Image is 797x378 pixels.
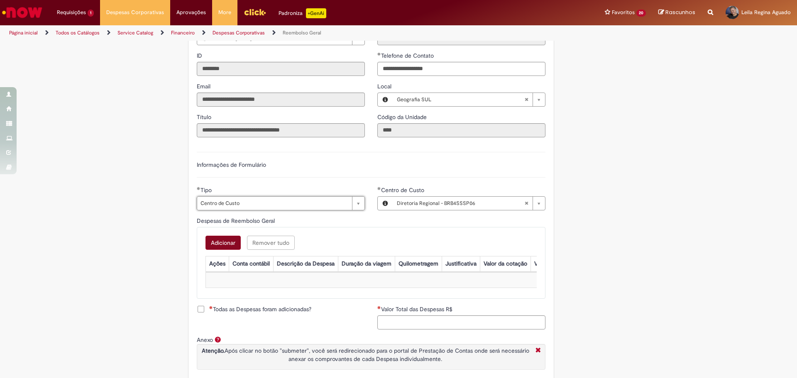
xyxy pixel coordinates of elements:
[88,10,94,17] span: 1
[57,8,86,17] span: Requisições
[273,256,338,271] th: Descrição da Despesa
[229,256,273,271] th: Conta contábil
[218,8,231,17] span: More
[202,347,225,354] strong: Atenção.
[397,197,524,210] span: Diretoria Regional - BRB4SSSP06
[393,93,545,106] a: Geografia SULLimpar campo Local
[395,256,442,271] th: Quilometragem
[378,93,393,106] button: Local, Visualizar este registro Geografia SUL
[197,51,204,60] label: Somente leitura - ID
[377,187,381,190] span: Obrigatório Preenchido
[200,197,348,210] span: Centro de Custo
[533,346,543,355] i: Fechar More information Por anexo
[665,8,695,16] span: Rascunhos
[381,186,426,194] span: Centro de Custo
[381,52,435,59] span: Telefone de Contato
[381,305,454,313] span: Valor Total das Despesas R$
[244,6,266,18] img: click_logo_yellow_360x200.png
[197,93,365,107] input: Email
[378,197,393,210] button: Centro de Custo, Visualizar este registro Diretoria Regional - BRB4SSSP06
[197,83,212,90] span: Somente leitura - Email
[658,9,695,17] a: Rascunhos
[9,29,38,36] a: Página inicial
[205,256,229,271] th: Ações
[741,9,791,16] span: Leila Regina Aguado
[377,315,545,329] input: Valor Total das Despesas R$
[520,93,533,106] abbr: Limpar campo Local
[442,256,480,271] th: Justificativa
[197,113,213,121] label: Somente leitura - Título
[205,236,241,250] button: Add a row for Despesas de Reembolso Geral
[209,306,213,309] span: Necessários
[199,346,531,363] p: Após clicar no botão "submeter", você será redirecionado para o portal de Prestação de Contas ond...
[377,52,381,56] span: Obrigatório Preenchido
[106,8,164,17] span: Despesas Corporativas
[377,113,428,121] label: Somente leitura - Código da Unidade
[197,217,276,224] span: Despesas de Reembolso Geral
[6,25,525,41] ul: Trilhas de página
[197,123,365,137] input: Título
[197,62,365,76] input: ID
[393,197,545,210] a: Diretoria Regional - BRB4SSSP06Limpar campo Centro de Custo
[213,29,265,36] a: Despesas Corporativas
[377,306,381,309] span: Necessários
[176,8,206,17] span: Aprovações
[197,336,213,344] label: Anexo
[56,29,100,36] a: Todos os Catálogos
[197,52,204,59] span: Somente leitura - ID
[397,93,524,106] span: Geografia SUL
[197,161,266,168] label: Informações de Formulário
[377,123,545,137] input: Código da Unidade
[612,8,635,17] span: Favoritos
[197,187,200,190] span: Obrigatório Preenchido
[213,336,223,343] span: Ajuda para Anexo
[377,62,545,76] input: Telefone de Contato
[283,29,321,36] a: Reembolso Geral
[306,8,326,18] p: +GenAi
[636,10,646,17] span: 20
[480,256,531,271] th: Valor da cotação
[338,256,395,271] th: Duração da viagem
[279,8,326,18] div: Padroniza
[377,83,393,90] span: Local
[200,186,213,194] span: Tipo
[171,29,195,36] a: Financeiro
[531,256,575,271] th: Valor por Litro
[197,82,212,90] label: Somente leitura - Email
[1,4,44,21] img: ServiceNow
[117,29,153,36] a: Service Catalog
[209,305,311,313] span: Todas as Despesas foram adicionadas?
[520,197,533,210] abbr: Limpar campo Centro de Custo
